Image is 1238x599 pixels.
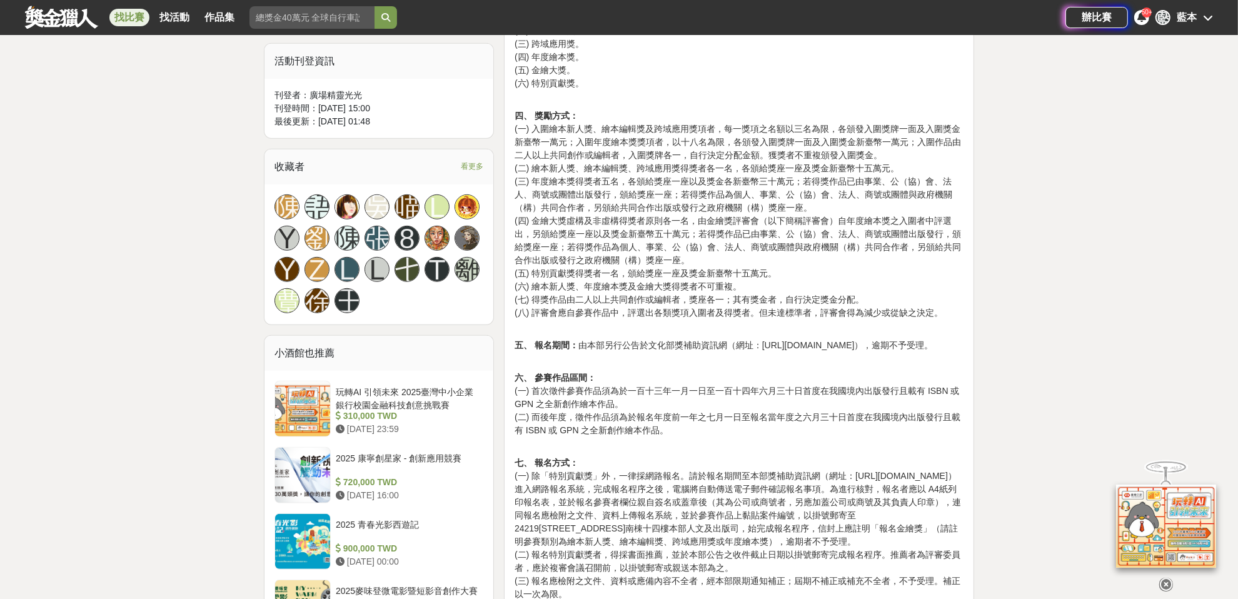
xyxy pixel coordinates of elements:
div: 活動刊登資訊 [264,44,493,79]
a: 蕈 [274,288,299,313]
a: 玩轉AI 引領未來 2025臺灣中小企業銀行校園金融科技創意挑戰賽 310,000 TWD [DATE] 23:59 [274,381,483,437]
div: 藍 [1155,10,1170,25]
a: 找比賽 [109,9,149,26]
div: 刊登時間： [DATE] 15:00 [274,102,483,115]
a: 找活動 [154,9,194,26]
a: 張 [365,226,390,251]
a: 2025 康寧創星家 - 創新應用競賽 720,000 TWD [DATE] 16:00 [274,447,483,503]
div: 小酒館也推薦 [264,336,493,371]
a: Avatar [335,194,360,219]
img: Avatar [455,195,479,219]
span: 50+ [1142,9,1152,16]
div: 2025 青春光影西遊記 [336,518,478,542]
div: 藍本 [1177,10,1197,25]
div: 900,000 TWD [336,542,478,555]
div: [DATE] 23:59 [336,423,478,436]
div: [DATE] 16:00 [336,489,478,502]
a: 徐 [304,288,330,313]
div: 720,000 TWD [336,476,478,489]
a: 陳 [335,226,360,251]
p: (一) 首次徵件參賽作品須為於一百十三年一月一日至一百十四年六月三十日首度在我國境內出版發行且載有 ISBN 或 GPN 之全新創作繪本作品。 (二) 而後年度，徵件作品須為於報名年度前一年之七... [515,358,964,437]
a: 語 [304,194,330,219]
a: 作品集 [199,9,239,26]
span: 看更多 [461,159,483,173]
div: 玩轉AI 引領未來 2025臺灣中小企業銀行校園金融科技創意挑戰賽 [336,386,478,410]
img: Avatar [335,195,359,219]
a: Z [304,257,330,282]
div: 310,000 TWD [336,410,478,423]
a: T [425,257,450,282]
a: L [335,257,360,282]
strong: 六、 參賽作品區間： [515,373,596,383]
img: Avatar [455,226,479,250]
a: Y [274,257,299,282]
p: 由本部另行公告於文化部獎補助資訊網（網址：[URL][DOMAIN_NAME]），逾期不予受理。 [515,326,964,352]
a: 陳 [274,194,299,219]
img: d2146d9a-e6f6-4337-9592-8cefde37ba6b.png [1116,478,1216,561]
a: 劉 [304,226,330,251]
a: Avatar [455,226,480,251]
div: 刊登者： 廣場精靈光光 [274,89,483,102]
div: [DATE] 00:00 [336,555,478,568]
a: 離 [455,257,480,282]
div: 2025 康寧創星家 - 創新應用競賽 [336,452,478,476]
a: L [365,257,390,282]
input: 總獎金40萬元 全球自行車設計比賽 [249,6,375,29]
a: Avatar [425,226,450,251]
a: 8 [395,226,420,251]
a: L [425,194,450,219]
a: 吳 [365,194,390,219]
a: 辦比賽 [1065,7,1128,28]
img: Avatar [425,226,449,250]
a: 2025 青春光影西遊記 900,000 TWD [DATE] 00:00 [274,513,483,570]
a: 王 [335,288,360,313]
strong: 七、 報名方式： [515,458,578,468]
strong: 五、 報名期間： [515,340,578,350]
p: (一) 入圍繪本新人獎、繪本編輯獎及跨域應用獎項者，每一獎項之名額以三名為限，各頒發入圍獎牌一面及入圍獎金新臺幣一萬元；入圍年度繪本獎獎項者，以十八名為限，各頒發入圍獎牌一面及入圍獎金新臺幣一萬... [515,96,964,320]
a: Avatar [455,194,480,219]
a: Y [274,226,299,251]
a: 七 [395,257,420,282]
a: 喵 [395,194,420,219]
div: 最後更新： [DATE] 01:48 [274,115,483,128]
span: 收藏者 [274,161,304,172]
strong: 四、 獎勵方式： [515,111,578,121]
